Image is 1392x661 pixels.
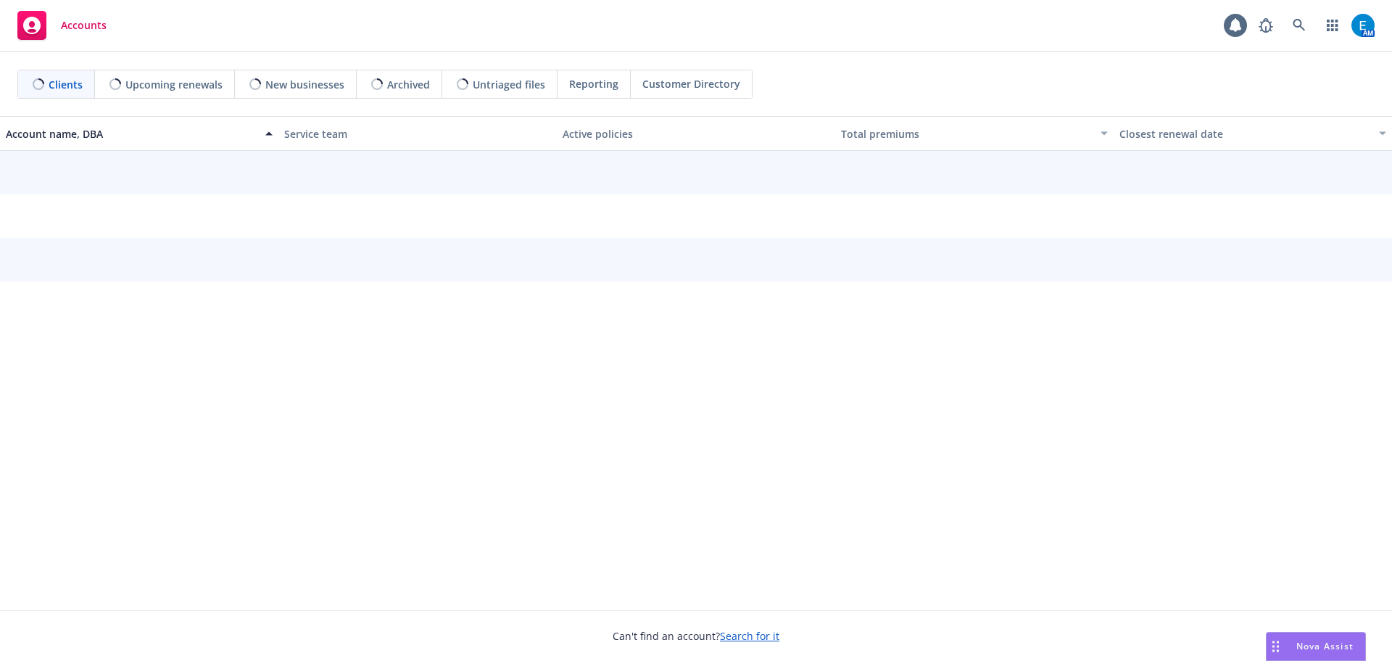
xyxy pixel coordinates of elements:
div: Service team [284,126,551,141]
a: Switch app [1318,11,1347,40]
span: New businesses [265,77,344,92]
div: Total premiums [841,126,1092,141]
button: Service team [278,116,557,151]
a: Accounts [12,5,112,46]
a: Report a Bug [1251,11,1280,40]
span: Clients [49,77,83,92]
span: Upcoming renewals [125,77,223,92]
span: Customer Directory [642,76,740,91]
div: Drag to move [1267,633,1285,660]
div: Active policies [563,126,829,141]
span: Can't find an account? [613,628,779,644]
div: Account name, DBA [6,126,257,141]
span: Accounts [61,20,107,31]
a: Search [1285,11,1314,40]
button: Closest renewal date [1114,116,1392,151]
button: Nova Assist [1266,632,1366,661]
span: Reporting [569,76,618,91]
button: Total premiums [835,116,1114,151]
div: Closest renewal date [1119,126,1370,141]
span: Untriaged files [473,77,545,92]
span: Nova Assist [1296,640,1354,652]
img: photo [1351,14,1375,37]
span: Archived [387,77,430,92]
a: Search for it [720,629,779,643]
button: Active policies [557,116,835,151]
